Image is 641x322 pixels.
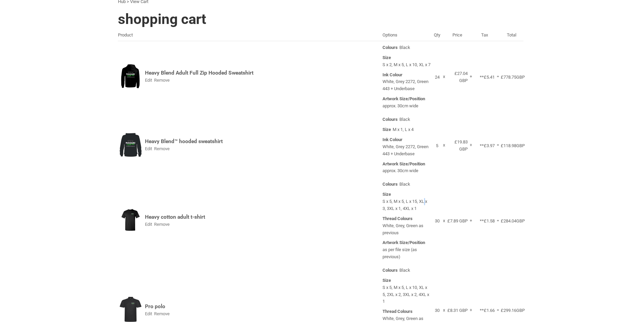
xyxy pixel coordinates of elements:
[145,214,206,221] div: Heavy cotton adult t-shirt
[447,218,468,225] span: £7.89 GBP
[383,54,393,61] label: Size
[154,146,170,151] a: Remove
[501,307,525,314] span: £ GBP
[383,198,431,212] span: S x 5, M x 5, L x 15, XL x 3, 3XL x 1, 4XL x 1
[383,277,393,284] label: Size
[383,44,399,51] label: Colours
[503,75,516,80] span: 778.75
[145,222,152,227] a: Edit
[442,73,446,80] div: x
[503,308,516,313] span: 299.16
[383,284,431,305] span: S x 5, M x 5, L x 10, XL x 5, 2XL x 2, 3XL x 2, 4XL x 1
[145,311,152,316] a: Edit
[383,246,431,261] span: as per file size (as previous)
[383,103,418,110] span: approx. 30cm wide
[503,143,516,148] span: 118.98
[496,142,500,149] div: =
[496,307,500,314] div: =
[469,142,473,149] div: +
[399,181,410,188] span: Black
[501,218,525,225] span: £ GBP
[145,303,166,310] div: Pro polo
[435,74,440,81] span: 24
[383,167,418,175] span: approx. 30cm wide
[442,217,446,224] div: x
[435,218,440,225] span: 30
[383,116,399,123] label: Colours
[503,218,516,223] span: 284.04
[383,191,393,198] label: Size
[501,74,525,81] span: £ GBP
[383,267,399,274] label: Colours
[118,31,523,40] div: Product
[145,70,254,77] div: Heavy Blend Adult Full Zip Hooded Sweatshirt
[473,31,496,40] div: Tax
[442,142,446,149] div: x
[436,142,438,150] span: 5
[383,215,414,222] label: Thread Colours
[383,72,404,79] label: Ink Colour
[447,139,468,153] span: £19.83 GBP
[383,126,393,133] label: Size
[383,308,414,315] label: Thread Colours
[383,161,427,168] label: Artwork Size/Position
[469,73,473,80] div: +
[496,73,500,80] div: =
[393,126,414,133] span: M x 1, L x 4
[399,116,410,123] span: Black
[383,61,430,69] span: S x 2, M x 5, L x 10, XL x 7
[447,70,468,84] span: £27.04 GBP
[118,12,523,26] h1: Shopping Cart
[383,136,404,143] label: Ink Colour
[383,239,427,246] label: Artwork Size/Position
[383,96,427,103] label: Artwork Size/Position
[383,222,431,237] span: White, Grey, Green as previous
[383,181,399,188] label: Colours
[500,31,523,40] div: Total
[446,31,469,40] div: Price
[442,307,446,314] div: x
[469,307,473,314] div: +
[154,222,170,227] a: Remove
[399,267,410,274] span: Black
[469,217,473,224] div: +
[496,217,500,224] div: =
[381,31,432,40] div: Options
[154,311,170,316] a: Remove
[435,307,440,314] span: 30
[383,78,431,92] span: White, Grey 2272, Green 443 + Underbase
[501,142,525,150] span: £ GBP
[145,78,152,83] a: Edit
[447,307,468,314] span: £8.31 GBP
[145,146,152,151] a: Edit
[399,44,410,51] span: Black
[154,78,170,83] a: Remove
[383,143,431,158] span: White, Grey 2272, Green 443 + Underbase
[145,138,224,145] div: Heavy Blend™ hooded sweatshirt
[432,31,442,40] div: Qty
